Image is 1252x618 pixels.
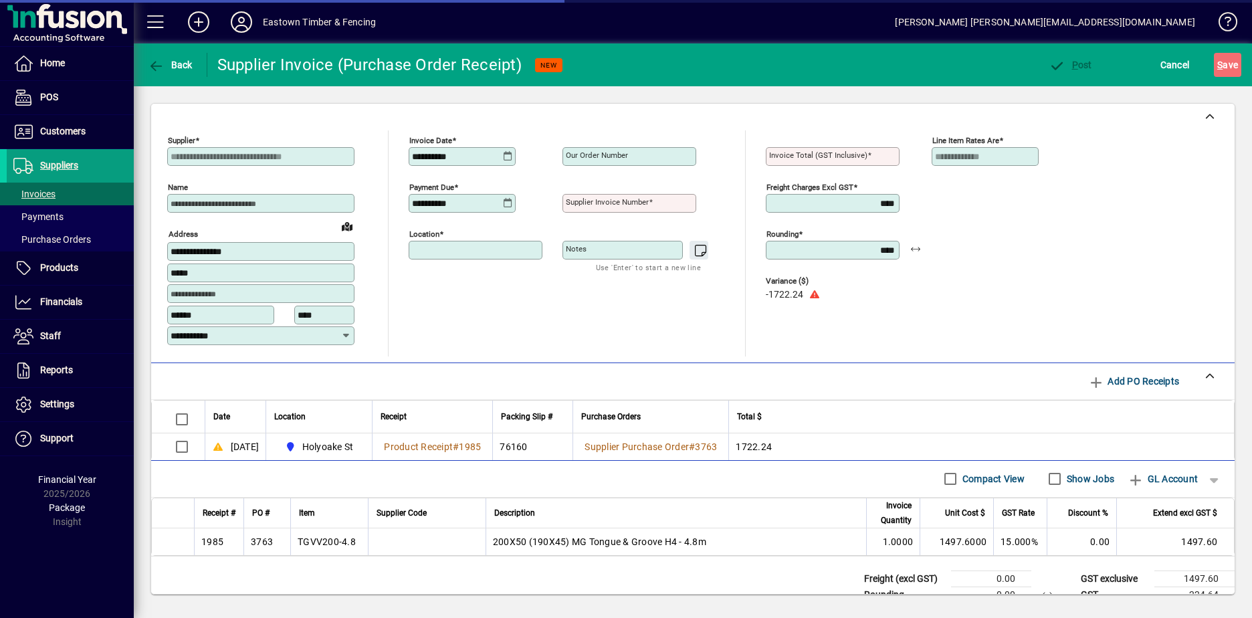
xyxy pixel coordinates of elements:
[945,506,985,520] span: Unit Cost $
[951,587,1031,603] td: 0.00
[134,53,207,77] app-page-header-button: Back
[494,506,535,520] span: Description
[769,150,867,160] mat-label: Invoice Total (GST inclusive)
[1153,506,1217,520] span: Extend excl GST $
[220,10,263,34] button: Profile
[1072,60,1078,70] span: P
[596,260,701,275] mat-hint: Use 'Enter' to start a new line
[1128,468,1198,490] span: GL Account
[1157,53,1193,77] button: Cancel
[40,126,86,136] span: Customers
[280,439,358,455] span: Holyoake St
[7,183,134,205] a: Invoices
[7,81,134,114] a: POS
[566,150,628,160] mat-label: Our order number
[581,409,641,424] span: Purchase Orders
[302,440,354,453] span: Holyoake St
[7,205,134,228] a: Payments
[766,277,846,286] span: Variance ($)
[40,296,82,307] span: Financials
[1217,60,1223,70] span: S
[40,58,65,68] span: Home
[40,262,78,273] span: Products
[381,409,407,424] span: Receipt
[1217,54,1238,76] span: ave
[40,399,74,409] span: Settings
[168,136,195,145] mat-label: Supplier
[1088,371,1179,392] span: Add PO Receipts
[566,197,649,207] mat-label: Supplier invoice number
[409,183,454,192] mat-label: Payment due
[1074,587,1154,603] td: GST
[177,10,220,34] button: Add
[951,571,1031,587] td: 0.00
[580,439,722,454] a: Supplier Purchase Order#3763
[920,528,993,555] td: 1497.6000
[728,433,1234,460] td: 1722.24
[1002,506,1035,520] span: GST Rate
[13,211,64,222] span: Payments
[1074,571,1154,587] td: GST exclusive
[384,441,453,452] span: Product Receipt
[1047,528,1116,555] td: 0.00
[1064,472,1114,486] label: Show Jobs
[1154,571,1235,587] td: 1497.60
[766,183,853,192] mat-label: Freight charges excl GST
[501,409,564,424] div: Packing Slip #
[144,53,196,77] button: Back
[13,189,56,199] span: Invoices
[501,409,552,424] span: Packing Slip #
[213,409,230,424] span: Date
[217,54,522,76] div: Supplier Invoice (Purchase Order Receipt)
[993,528,1047,555] td: 15.000%
[689,441,695,452] span: #
[243,528,290,555] td: 3763
[377,506,427,520] span: Supplier Code
[409,229,439,239] mat-label: Location
[40,365,73,375] span: Reports
[486,528,866,555] td: 200X50 (190X45) MG Tongue & Groove H4 - 4.8m
[7,320,134,353] a: Staff
[1045,53,1095,77] button: Post
[1160,54,1190,76] span: Cancel
[7,228,134,251] a: Purchase Orders
[459,441,481,452] span: 1985
[7,388,134,421] a: Settings
[49,502,85,513] span: Package
[40,330,61,341] span: Staff
[40,92,58,102] span: POS
[895,11,1195,33] div: [PERSON_NAME] [PERSON_NAME][EMAIL_ADDRESS][DOMAIN_NAME]
[379,439,486,454] a: Product Receipt#1985
[231,440,259,453] span: [DATE]
[1154,587,1235,603] td: 224.64
[737,409,1217,424] div: Total $
[585,441,689,452] span: Supplier Purchase Order
[7,422,134,455] a: Support
[194,528,243,555] td: 1985
[695,441,717,452] span: 3763
[7,251,134,285] a: Products
[7,115,134,148] a: Customers
[960,472,1025,486] label: Compact View
[40,433,74,443] span: Support
[381,409,484,424] div: Receipt
[1121,467,1205,491] button: GL Account
[203,506,235,520] span: Receipt #
[1116,528,1234,555] td: 1497.60
[213,409,257,424] div: Date
[737,409,762,424] span: Total $
[857,571,951,587] td: Freight (excl GST)
[298,535,356,548] div: TGVV200-4.8
[1068,506,1108,520] span: Discount %
[7,47,134,80] a: Home
[766,229,799,239] mat-label: Rounding
[336,215,358,237] a: View on map
[866,528,920,555] td: 1.0000
[1083,369,1184,393] button: Add PO Receipts
[148,60,193,70] span: Back
[566,244,587,253] mat-label: Notes
[875,498,912,528] span: Invoice Quantity
[274,409,306,424] span: Location
[168,183,188,192] mat-label: Name
[1209,3,1235,46] a: Knowledge Base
